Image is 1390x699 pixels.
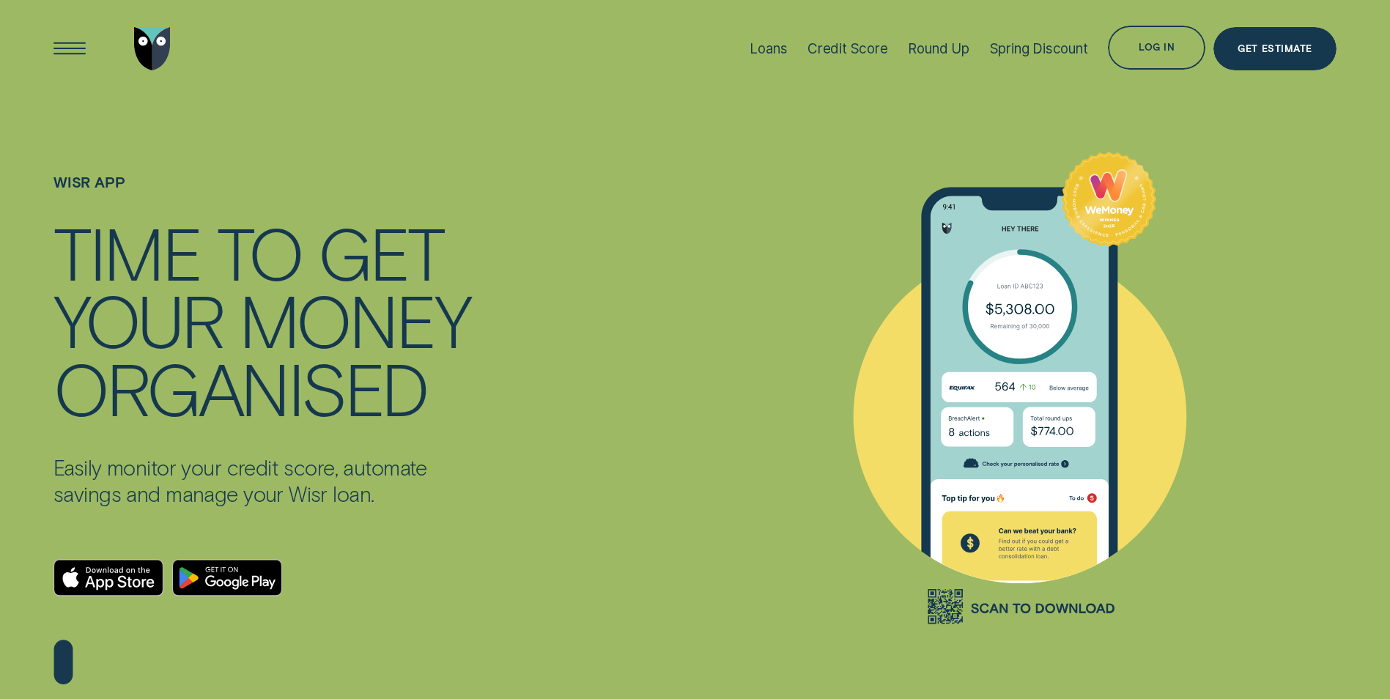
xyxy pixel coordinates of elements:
[53,218,200,286] div: TIME
[53,174,475,218] h1: WISR APP
[807,40,888,57] div: Credit Score
[53,559,163,596] a: Download on the App Store
[53,354,427,422] div: ORGANISED
[53,218,475,422] h4: TIME TO GET YOUR MONEY ORGANISED
[53,286,222,354] div: YOUR
[750,40,787,57] div: Loans
[990,40,1088,57] div: Spring Discount
[172,559,282,596] a: Android App on Google Play
[134,27,171,71] img: Wisr
[48,27,92,71] button: Open Menu
[1213,27,1337,71] a: Get Estimate
[239,286,470,354] div: MONEY
[217,218,302,286] div: TO
[1108,26,1205,70] button: Log in
[318,218,443,286] div: GET
[908,40,969,57] div: Round Up
[53,454,475,507] p: Easily monitor your credit score, automate savings and manage your Wisr loan.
